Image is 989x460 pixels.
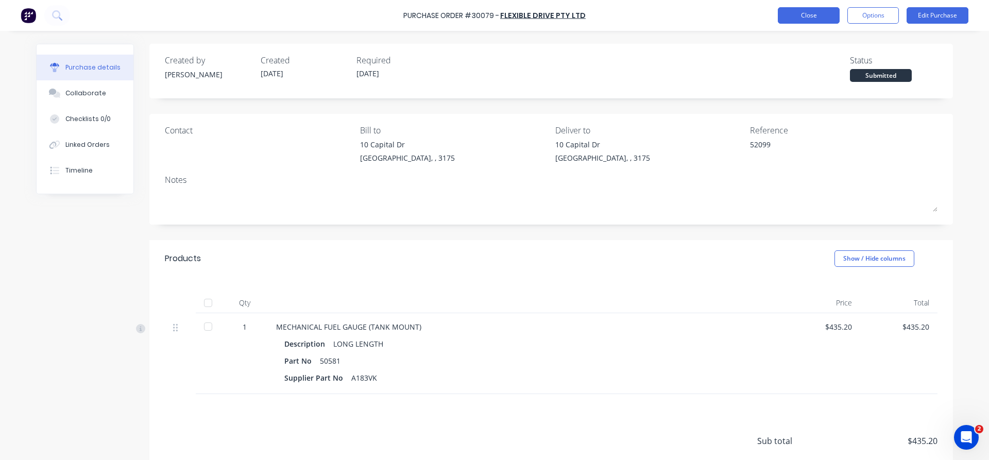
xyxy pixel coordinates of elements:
div: Collaborate [65,89,106,98]
div: MECHANICAL FUEL GAUGE (TANK MOUNT) [276,321,775,332]
div: Deliver to [555,124,743,137]
button: Show / Hide columns [834,250,914,267]
div: Submitted [850,69,912,82]
div: [GEOGRAPHIC_DATA], , 3175 [360,152,455,163]
button: Purchase details [37,55,133,80]
div: Timeline [65,166,93,175]
button: Options [847,7,899,24]
div: Supplier Part No [284,370,351,385]
div: [PERSON_NAME] [165,69,252,80]
button: Linked Orders [37,132,133,158]
div: Linked Orders [65,140,110,149]
div: 50581 [320,353,340,368]
div: Part No [284,353,320,368]
textarea: 52099 [750,139,879,162]
div: Price [783,293,860,313]
iframe: Intercom live chat [954,425,979,450]
div: Bill to [360,124,548,137]
div: 10 Capital Dr [360,139,455,150]
div: Purchase details [65,63,121,72]
button: Checklists 0/0 [37,106,133,132]
div: Status [850,54,937,66]
div: Products [165,252,201,265]
div: Description [284,336,333,351]
div: [GEOGRAPHIC_DATA], , 3175 [555,152,650,163]
div: Required [356,54,444,66]
span: 2 [975,425,983,433]
div: Notes [165,174,937,186]
span: Sub total [757,435,834,447]
div: A183VK [351,370,377,385]
div: Total [860,293,937,313]
img: Factory [21,8,36,23]
div: Checklists 0/0 [65,114,111,124]
div: $435.20 [868,321,929,332]
div: Created by [165,54,252,66]
div: 10 Capital Dr [555,139,650,150]
div: Contact [165,124,352,137]
button: Timeline [37,158,133,183]
div: Qty [221,293,268,313]
div: $435.20 [791,321,852,332]
div: Created [261,54,348,66]
button: Close [778,7,840,24]
div: Purchase Order #30079 - [403,10,499,21]
span: $435.20 [834,435,937,447]
button: Collaborate [37,80,133,106]
div: LONG LENGTH [333,336,383,351]
div: 1 [230,321,260,332]
div: Reference [750,124,937,137]
button: Edit Purchase [907,7,968,24]
a: FLEXIBLE DRIVE PTY LTD [500,10,586,21]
